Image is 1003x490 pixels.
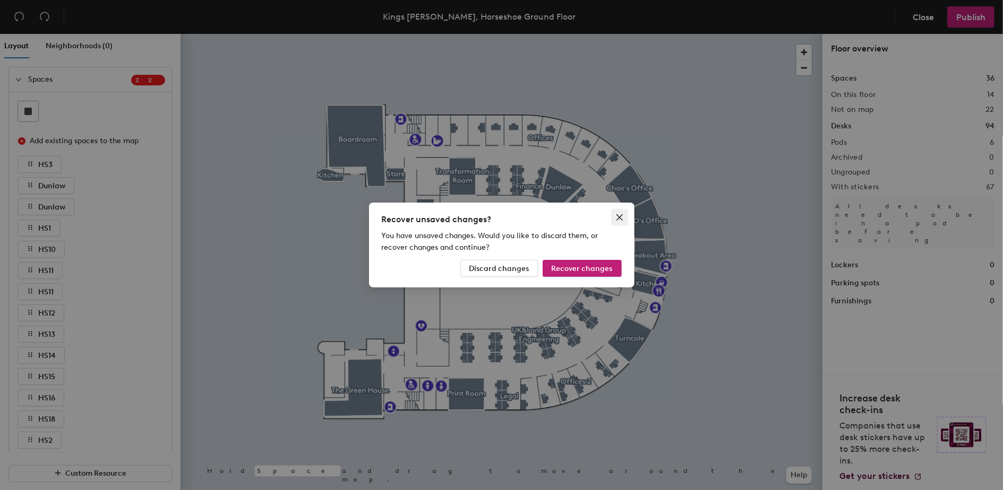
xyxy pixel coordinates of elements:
button: Discard changes [460,260,538,277]
span: Close [611,213,628,222]
button: Recover changes [543,260,622,277]
button: Close [611,209,628,226]
span: You have unsaved changes. Would you like to discard them, or recover changes and continue? [382,231,598,252]
span: close [615,213,624,222]
span: Recover changes [552,264,613,273]
div: Recover unsaved changes? [382,213,622,226]
span: Discard changes [469,264,529,273]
